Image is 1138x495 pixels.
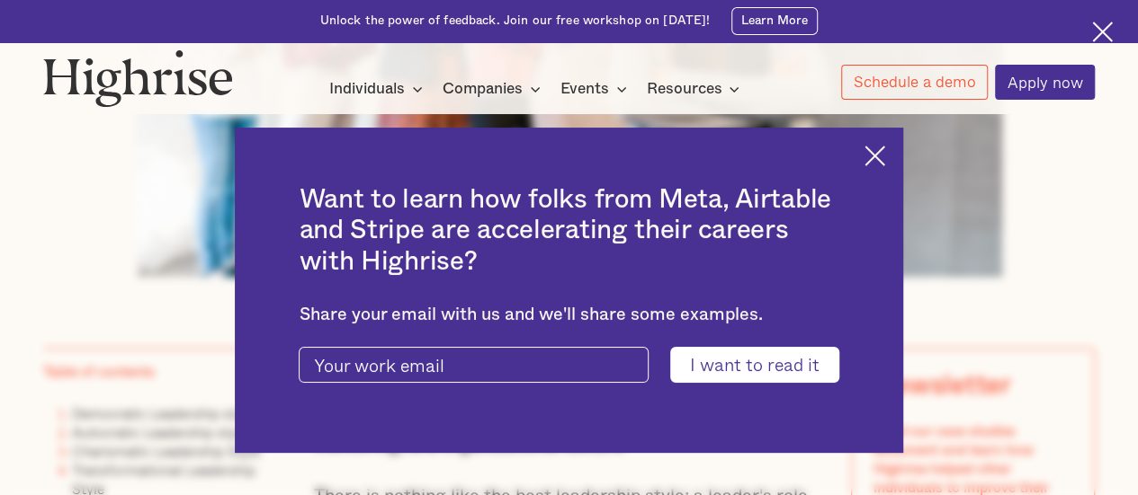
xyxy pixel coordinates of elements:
[560,78,609,100] div: Events
[43,49,233,107] img: Highrise logo
[865,146,885,166] img: Cross icon
[299,305,838,325] div: Share your email with us and we'll share some examples.
[670,347,838,382] input: I want to read it
[560,78,632,100] div: Events
[443,78,546,100] div: Companies
[841,65,988,100] a: Schedule a demo
[299,347,838,382] form: current-ascender-blog-article-modal-form
[299,347,648,382] input: Your work email
[646,78,721,100] div: Resources
[646,78,745,100] div: Resources
[731,7,819,35] a: Learn More
[320,13,711,30] div: Unlock the power of feedback. Join our free workshop on [DATE]!
[995,65,1095,100] a: Apply now
[299,184,838,277] h2: Want to learn how folks from Meta, Airtable and Stripe are accelerating their careers with Highrise?
[443,78,523,100] div: Companies
[1092,22,1113,42] img: Cross icon
[329,78,428,100] div: Individuals
[329,78,405,100] div: Individuals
